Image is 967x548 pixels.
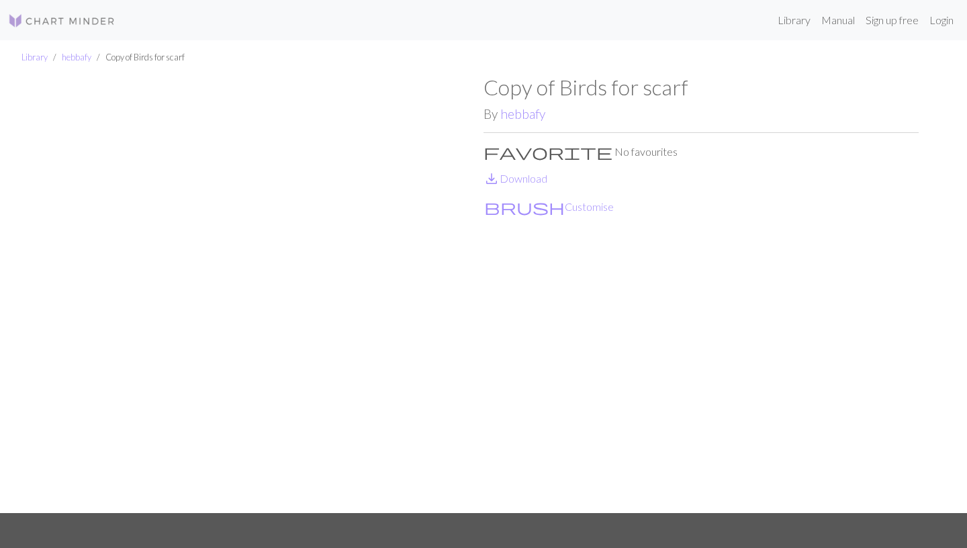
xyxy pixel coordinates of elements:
[484,197,565,216] span: brush
[483,75,919,100] h1: Copy of Birds for scarf
[483,171,500,187] i: Download
[483,172,547,185] a: DownloadDownload
[483,144,612,160] i: Favourite
[48,75,483,513] img: Birds for scarf Part 1
[483,169,500,188] span: save_alt
[8,13,116,29] img: Logo
[924,7,959,34] a: Login
[62,52,91,62] a: hebbafy
[500,106,545,122] a: hebbafy
[484,199,565,215] i: Customise
[483,142,612,161] span: favorite
[860,7,924,34] a: Sign up free
[816,7,860,34] a: Manual
[21,52,48,62] a: Library
[91,51,185,64] li: Copy of Birds for scarf
[483,106,919,122] h2: By
[483,144,919,160] p: No favourites
[483,198,614,216] button: CustomiseCustomise
[772,7,816,34] a: Library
